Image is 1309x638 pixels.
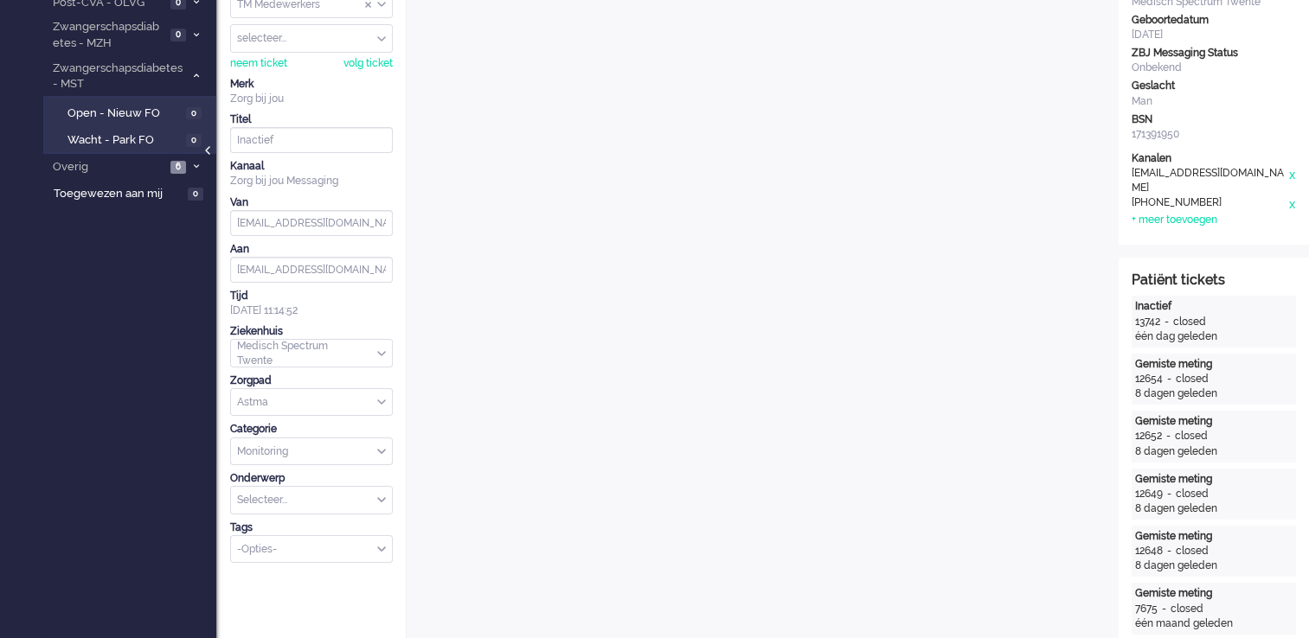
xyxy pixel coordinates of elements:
[54,186,183,202] span: Toegewezen aan mij
[1135,529,1293,544] div: Gemiste meting
[1160,315,1173,329] div: -
[1135,501,1293,516] div: 8 dagen geleden
[50,103,215,122] a: Open - Nieuw FO 0
[50,61,184,93] span: Zwangerschapsdiabetes - MST
[230,174,393,188] div: Zorg bij jou Messaging
[1132,127,1296,142] div: 171391950
[1135,299,1293,314] div: Inactief
[343,56,393,71] div: volg ticket
[50,183,216,202] a: Toegewezen aan mij 0
[1135,372,1163,386] div: 12654
[1163,372,1176,386] div: -
[1132,46,1296,61] div: ZBJ Messaging Status
[186,107,202,120] span: 0
[67,105,182,122] span: Open - Nieuw FO
[1163,487,1176,501] div: -
[230,195,393,210] div: Van
[1132,271,1296,290] div: Patiënt tickets
[1132,28,1296,42] div: [DATE]
[1132,79,1296,93] div: Geslacht
[1171,602,1203,616] div: closed
[50,19,165,51] span: Zwangerschapsdiabetes - MZH
[170,29,186,41] span: 0
[1135,487,1163,501] div: 12649
[1132,195,1287,213] div: [PHONE_NUMBER]
[1135,472,1293,487] div: Gemiste meting
[1135,414,1293,429] div: Gemiste meting
[1135,544,1163,558] div: 12648
[230,289,393,318] div: [DATE] 11:14:52
[50,159,165,175] span: Overig
[1135,586,1293,601] div: Gemiste meting
[230,373,393,388] div: Zorgpad
[1135,429,1162,443] div: 12652
[186,134,202,147] span: 0
[1176,372,1209,386] div: closed
[1132,13,1296,28] div: Geboortedatum
[230,92,393,106] div: Zorg bij jou
[230,520,393,535] div: Tags
[230,422,393,437] div: Categorie
[230,471,393,486] div: Onderwerp
[1132,151,1296,166] div: Kanalen
[230,159,393,174] div: Kanaal
[1132,166,1287,195] div: [EMAIL_ADDRESS][DOMAIN_NAME]
[230,77,393,92] div: Merk
[230,242,393,257] div: Aan
[230,535,393,564] div: Select Tags
[1173,315,1206,329] div: closed
[188,188,203,201] span: 0
[1135,444,1293,459] div: 8 dagen geleden
[1135,602,1158,616] div: 7675
[1135,558,1293,573] div: 8 dagen geleden
[1176,544,1209,558] div: closed
[230,56,287,71] div: neem ticket
[1135,386,1293,401] div: 8 dagen geleden
[1132,94,1296,109] div: Man
[1162,429,1175,443] div: -
[1163,544,1176,558] div: -
[1158,602,1171,616] div: -
[1132,61,1296,75] div: Onbekend
[230,24,393,53] div: Assign User
[1176,487,1209,501] div: closed
[7,7,681,37] body: Rich Text Area. Press ALT-0 for help.
[50,130,215,149] a: Wacht - Park FO 0
[230,112,393,127] div: Titel
[1135,357,1293,372] div: Gemiste meting
[230,289,393,303] div: Tijd
[1132,112,1296,127] div: BSN
[1287,195,1296,213] div: x
[170,161,186,174] span: 6
[1175,429,1208,443] div: closed
[1135,329,1293,344] div: één dag geleden
[1135,315,1160,329] div: 13742
[1132,213,1217,227] div: + meer toevoegen
[230,324,393,339] div: Ziekenhuis
[67,132,182,149] span: Wacht - Park FO
[1135,616,1293,631] div: één maand geleden
[1287,166,1296,195] div: x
